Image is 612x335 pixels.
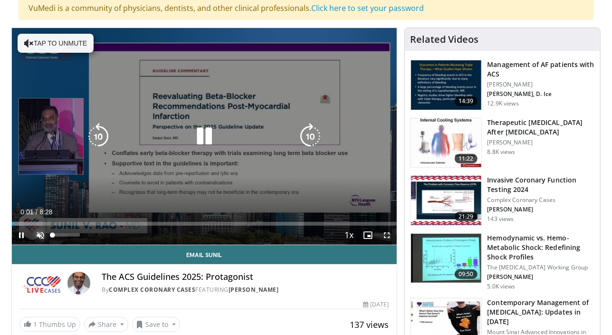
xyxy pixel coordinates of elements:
p: 12.9K views [488,100,519,107]
video-js: Video Player [12,28,397,245]
span: 1 [33,320,37,329]
span: 8:28 [39,208,52,216]
p: The [MEDICAL_DATA] Working Group [488,264,594,271]
button: Share [84,317,128,332]
h4: Related Videos [411,34,479,45]
img: Complex Coronary Cases [19,272,64,295]
p: [PERSON_NAME] [488,206,594,213]
button: Save to [132,317,181,332]
a: [PERSON_NAME] [229,286,279,294]
button: Fullscreen [378,226,397,245]
p: [PERSON_NAME] [488,139,594,146]
p: 8.8K views [488,148,516,156]
img: bKdxKv0jK92UJBOH4xMDoxOjBrO-I4W8.150x105_q85_crop-smart_upscale.jpg [411,60,481,110]
div: By FEATURING [102,286,389,294]
img: 2496e462-765f-4e8f-879f-a0c8e95ea2b6.150x105_q85_crop-smart_upscale.jpg [411,234,481,283]
button: Pause [12,226,31,245]
button: Enable picture-in-picture mode [359,226,378,245]
h3: Invasive Coronary Function Testing 2024 [488,175,594,194]
h3: Contemporary Management of [MEDICAL_DATA]: Updates in [DATE] [488,298,594,326]
span: 14:39 [455,96,478,106]
span: 0:01 [20,208,33,216]
a: 1 Thumbs Up [19,317,80,332]
a: 09:50 Hemodynamic vs. Hemo-Metabolic Shock: Redefining Shock Profiles The [MEDICAL_DATA] Working ... [411,233,594,290]
div: [DATE] [363,300,389,309]
p: [PERSON_NAME] [488,273,594,281]
div: Progress Bar [12,222,397,226]
h3: Hemodynamic vs. Hemo-Metabolic Shock: Redefining Shock Profiles [488,233,594,262]
p: [PERSON_NAME], D. Ice [488,90,594,98]
button: Unmute [31,226,50,245]
span: 137 views [350,319,389,330]
a: 14:39 Management of AF patients with ACS [PERSON_NAME] [PERSON_NAME], D. Ice 12.9K views [411,60,594,110]
a: Complex Coronary Cases [109,286,195,294]
p: 5.0K views [488,283,516,290]
img: 29018604-ad88-4fab-821f-042c17100d81.150x105_q85_crop-smart_upscale.jpg [411,176,481,225]
span: 21:29 [455,212,478,221]
img: 243698_0002_1.png.150x105_q85_crop-smart_upscale.jpg [411,118,481,168]
a: 21:29 Invasive Coronary Function Testing 2024 Complex Coronary Cases [PERSON_NAME] 143 views [411,175,594,226]
h3: Therapeutic [MEDICAL_DATA] After [MEDICAL_DATA] [488,118,594,137]
h3: Management of AF patients with ACS [488,60,594,79]
p: [PERSON_NAME] [488,81,594,88]
button: Playback Rate [340,226,359,245]
p: Complex Coronary Cases [488,196,594,204]
a: 11:22 Therapeutic [MEDICAL_DATA] After [MEDICAL_DATA] [PERSON_NAME] 8.8K views [411,118,594,168]
a: Email Sunil [12,245,397,264]
h4: The ACS Guidelines 2025: Protagonist [102,272,389,282]
span: 09:50 [455,269,478,279]
span: / [36,208,38,216]
img: Avatar [67,272,90,295]
span: 11:22 [455,154,478,163]
button: Tap to unmute [18,34,94,53]
div: Volume Level [52,233,79,237]
p: 143 views [488,215,514,223]
a: Click here to set your password [311,3,424,13]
